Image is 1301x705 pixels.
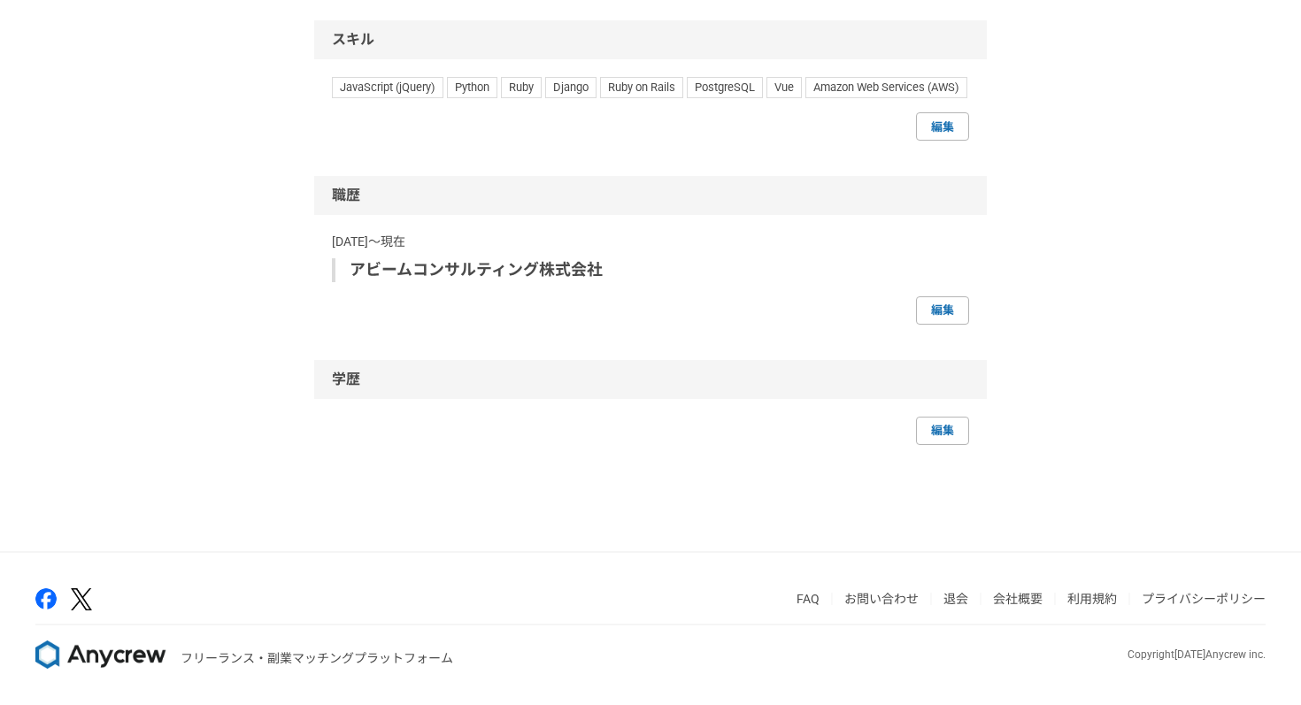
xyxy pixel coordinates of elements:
div: スキル [314,20,987,59]
a: 会社概要 [993,592,1043,606]
a: 退会 [943,592,968,606]
a: お問い合わせ [844,592,919,606]
img: 8DqYSo04kwAAAAASUVORK5CYII= [35,640,166,669]
img: x-391a3a86.png [71,588,92,610]
a: プライバシーポリシー [1142,592,1266,606]
a: 編集 [916,112,969,141]
span: PostgreSQL [687,77,763,98]
p: アビームコンサルティング株式会社 [350,258,955,282]
a: FAQ [797,592,820,606]
p: Copyright [DATE] Anycrew inc. [1128,647,1266,663]
span: Ruby on Rails [600,77,683,98]
span: Ruby [501,77,542,98]
img: facebook-2adfd474.png [35,588,57,609]
div: 職歴 [314,176,987,215]
div: 学歴 [314,360,987,399]
span: Amazon Web Services (AWS) [805,77,967,98]
span: Python [447,77,497,98]
a: 利用規約 [1067,592,1117,606]
a: 編集 [916,417,969,445]
a: 編集 [916,296,969,325]
p: [DATE]〜現在 [332,233,969,251]
span: Django [545,77,597,98]
p: フリーランス・副業マッチングプラットフォーム [181,649,453,668]
span: Vue [766,77,802,98]
span: JavaScript (jQuery) [332,77,443,98]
